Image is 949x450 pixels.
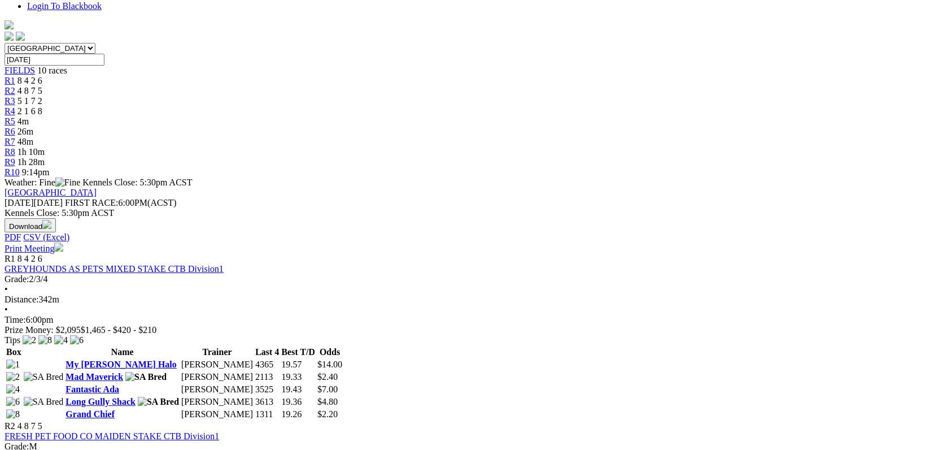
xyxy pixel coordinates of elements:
span: 4m [18,116,29,126]
td: [PERSON_NAME] [181,396,253,408]
span: $2.40 [317,372,338,382]
span: 4 8 7 5 [18,421,42,431]
img: SA Bred [24,372,64,382]
img: 2 [23,335,36,345]
span: R4 [5,106,15,116]
a: R3 [5,96,15,106]
span: $2.20 [317,409,338,419]
span: 8 4 2 6 [18,76,42,85]
span: Grade: [5,274,29,284]
span: R7 [5,137,15,146]
td: 1311 [255,409,279,420]
img: logo-grsa-white.png [5,20,14,29]
div: 6:00pm [5,315,944,325]
span: Weather: Fine [5,178,82,187]
span: Distance: [5,295,38,304]
a: R9 [5,157,15,167]
div: 2/3/4 [5,274,944,284]
img: 8 [6,409,20,419]
a: Mad Maverick [65,372,123,382]
td: [PERSON_NAME] [181,384,253,395]
a: Fantastic Ada [65,384,119,394]
a: R5 [5,116,15,126]
span: $4.80 [317,397,338,406]
img: download.svg [42,220,51,229]
a: PDF [5,232,21,242]
span: 1h 28m [18,157,45,167]
span: 26m [18,127,33,136]
a: CSV (Excel) [23,232,69,242]
span: 6:00PM(ACST) [65,198,177,207]
input: Select date [5,54,104,66]
img: 4 [6,384,20,395]
a: My [PERSON_NAME] Halo [65,360,176,369]
span: 9:14pm [22,167,50,177]
td: 4365 [255,359,279,370]
span: [DATE] [5,198,63,207]
span: $1,465 - $420 - $210 [81,325,157,335]
a: R8 [5,147,15,157]
td: [PERSON_NAME] [181,409,253,420]
div: 342m [5,295,944,305]
img: 6 [6,397,20,407]
img: 6 [70,335,84,345]
th: Odds [317,347,343,358]
td: 3613 [255,396,279,408]
img: printer.svg [54,243,63,252]
img: 1 [6,360,20,370]
td: 19.57 [281,359,316,370]
img: facebook.svg [5,32,14,41]
a: R6 [5,127,15,136]
span: 2 1 6 8 [18,106,42,116]
img: 4 [54,335,68,345]
a: FIELDS [5,66,35,75]
a: Login To Blackbook [27,1,102,11]
span: Tips [5,335,20,345]
img: SA Bred [138,397,179,407]
span: 48m [18,137,33,146]
span: 1h 10m [18,147,45,157]
a: Print Meeting [5,244,63,253]
img: 2 [6,372,20,382]
span: $7.00 [317,384,338,394]
span: [DATE] [5,198,34,207]
span: 10 races [37,66,67,75]
img: SA Bred [125,372,167,382]
td: 3525 [255,384,279,395]
a: GREYHOUNDS AS PETS MIXED STAKE CTB Division1 [5,264,224,274]
td: 19.33 [281,371,316,383]
a: R1 [5,76,15,85]
a: R10 [5,167,20,177]
img: twitter.svg [16,32,25,41]
th: Trainer [181,347,253,358]
div: Prize Money: $2,095 [5,325,944,335]
div: Kennels Close: 5:30pm ACST [5,208,944,218]
span: $14.00 [317,360,342,369]
span: • [5,305,8,314]
th: Name [65,347,180,358]
td: [PERSON_NAME] [181,359,253,370]
td: 2113 [255,371,279,383]
span: R2 [5,421,15,431]
span: FIRST RACE: [65,198,118,207]
img: Fine [55,178,80,188]
span: Time: [5,315,26,324]
td: 19.43 [281,384,316,395]
span: Kennels Close: 5:30pm ACST [82,178,192,187]
td: [PERSON_NAME] [181,371,253,383]
button: Download [5,218,56,232]
span: R1 [5,254,15,263]
a: R2 [5,86,15,96]
a: FRESH PET FOOD CO MAIDEN STAKE CTB Division1 [5,431,219,441]
th: Last 4 [255,347,279,358]
a: [GEOGRAPHIC_DATA] [5,188,97,197]
td: 19.26 [281,409,316,420]
th: Best T/D [281,347,316,358]
a: Long Gully Shack [65,397,135,406]
img: SA Bred [24,397,64,407]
